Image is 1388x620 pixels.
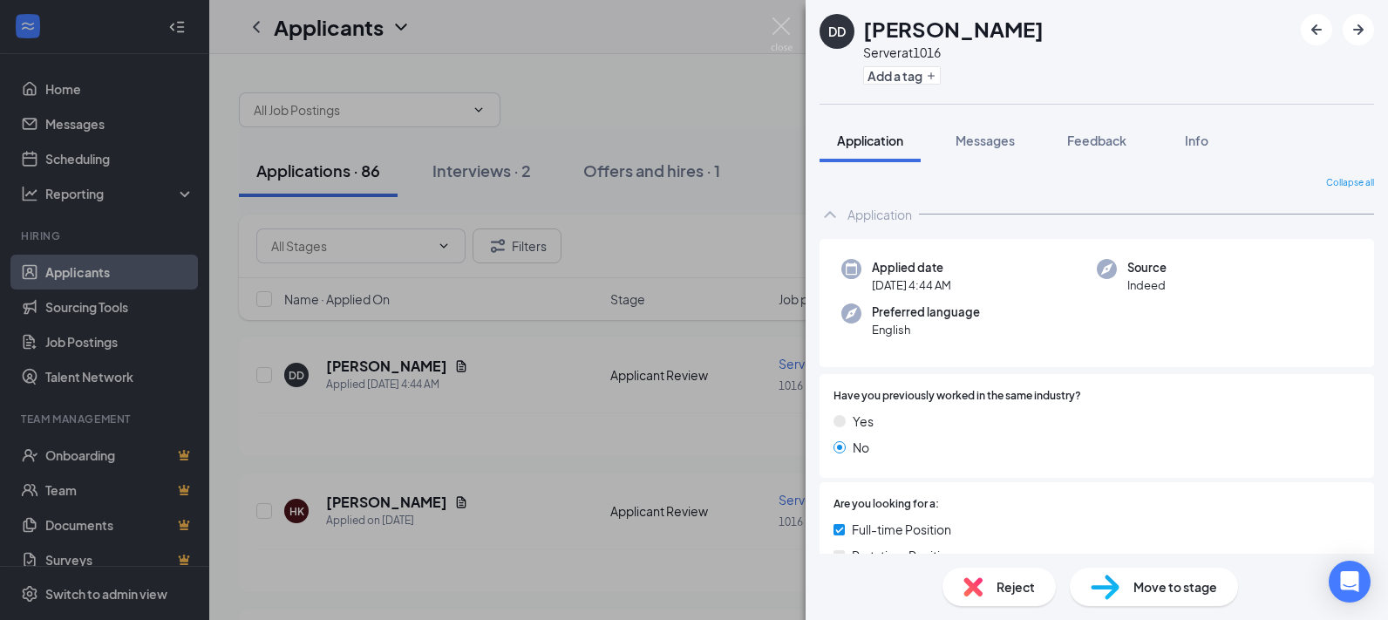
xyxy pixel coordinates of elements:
[863,66,941,85] button: PlusAdd a tag
[1127,259,1167,276] span: Source
[833,496,939,513] span: Are you looking for a:
[1343,14,1374,45] button: ArrowRight
[956,133,1015,148] span: Messages
[820,204,840,225] svg: ChevronUp
[853,412,874,431] span: Yes
[872,259,951,276] span: Applied date
[1185,133,1208,148] span: Info
[926,71,936,81] svg: Plus
[872,303,980,321] span: Preferred language
[828,23,846,40] div: DD
[1067,133,1126,148] span: Feedback
[1306,19,1327,40] svg: ArrowLeftNew
[872,321,980,338] span: English
[1127,276,1167,294] span: Indeed
[872,276,951,294] span: [DATE] 4:44 AM
[1301,14,1332,45] button: ArrowLeftNew
[1348,19,1369,40] svg: ArrowRight
[1329,561,1371,603] div: Open Intercom Messenger
[837,133,903,148] span: Application
[847,206,912,223] div: Application
[833,388,1081,405] span: Have you previously worked in the same industry?
[863,44,1044,61] div: Server at 1016
[1133,577,1217,596] span: Move to stage
[852,546,955,565] span: Part-time Position
[863,14,1044,44] h1: [PERSON_NAME]
[1326,176,1374,190] span: Collapse all
[853,438,869,457] span: No
[852,520,951,539] span: Full-time Position
[997,577,1035,596] span: Reject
